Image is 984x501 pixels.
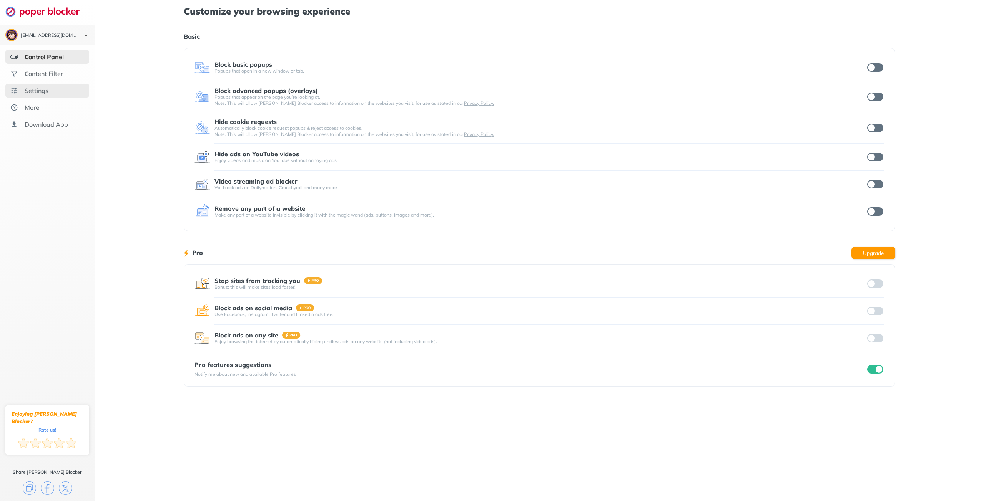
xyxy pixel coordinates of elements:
img: logo-webpage.svg [5,6,88,17]
img: settings.svg [10,87,18,94]
div: Rate us! [38,428,56,432]
div: Popups that appear on the page you’re looking at. Note: This will allow [PERSON_NAME] Blocker acc... [214,94,866,106]
div: Download App [25,121,68,128]
img: pro-badge.svg [296,304,314,311]
img: social.svg [10,70,18,78]
img: chevron-bottom-black.svg [81,31,91,40]
div: Remove any part of a website [214,205,305,212]
button: Upgrade [851,247,895,259]
a: Privacy Policy. [464,100,494,106]
img: about.svg [10,104,18,111]
img: pro-badge.svg [282,332,301,339]
img: lighting bolt [184,248,189,258]
img: feature icon [194,60,210,75]
div: Notify me about new and available Pro features [194,371,296,377]
div: We block ads on Dailymotion, Crunchyroll and many more [214,185,866,191]
div: Automatically block cookie request popups & reject access to cookies. Note: This will allow [PERS... [214,125,866,137]
img: feature icon [194,303,210,319]
div: Hide cookie requests [214,118,277,125]
div: Control Panel [25,53,64,61]
a: Privacy Policy. [464,131,494,137]
div: Pro features suggestions [194,361,296,368]
img: copy.svg [23,481,36,495]
img: feature icon [194,120,210,136]
div: Make any part of a website invisible by clicking it with the magic wand (ads, buttons, images and... [214,212,866,218]
img: feature icon [194,89,210,104]
h1: Customize your browsing experience [184,6,895,16]
img: feature icon [194,149,210,165]
div: Block ads on any site [214,332,278,339]
div: Enjoy browsing the internet by automatically hiding endless ads on any website (not including vid... [214,339,866,345]
img: ACg8ocLNSD74vfjgmeHCJM01GqkJ6QihcvVGKahET8vUHurEgkM3KQ=s96-c [6,30,17,40]
div: Use Facebook, Instagram, Twitter and LinkedIn ads free. [214,311,866,317]
div: Stop sites from tracking you [214,277,300,284]
div: Block basic popups [214,61,272,68]
img: feature icon [194,177,210,192]
img: feature icon [194,276,210,291]
div: Settings [25,87,48,94]
img: download-app.svg [10,121,18,128]
img: features-selected.svg [10,53,18,61]
div: Bonus: this will make sites load faster! [214,284,866,290]
div: Share [PERSON_NAME] Blocker [13,469,82,475]
img: facebook.svg [41,481,54,495]
div: Video streaming ad blocker [214,178,298,185]
div: Block advanced popups (overlays) [214,87,318,94]
div: Hide ads on YouTube videos [214,150,299,157]
img: x.svg [59,481,72,495]
div: Block ads on social media [214,304,292,311]
img: feature icon [194,204,210,219]
div: Popups that open in a new window or tab. [214,68,866,74]
h1: Basic [184,31,895,41]
div: Enjoy videos and music on YouTube without annoying ads. [214,157,866,164]
div: Content Filter [25,70,63,78]
div: agenthubby@gmail.com [21,33,78,38]
div: Enjoying [PERSON_NAME] Blocker? [12,410,83,425]
img: pro-badge.svg [304,277,322,284]
div: More [25,104,39,111]
h1: Pro [192,248,203,258]
img: feature icon [194,331,210,346]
